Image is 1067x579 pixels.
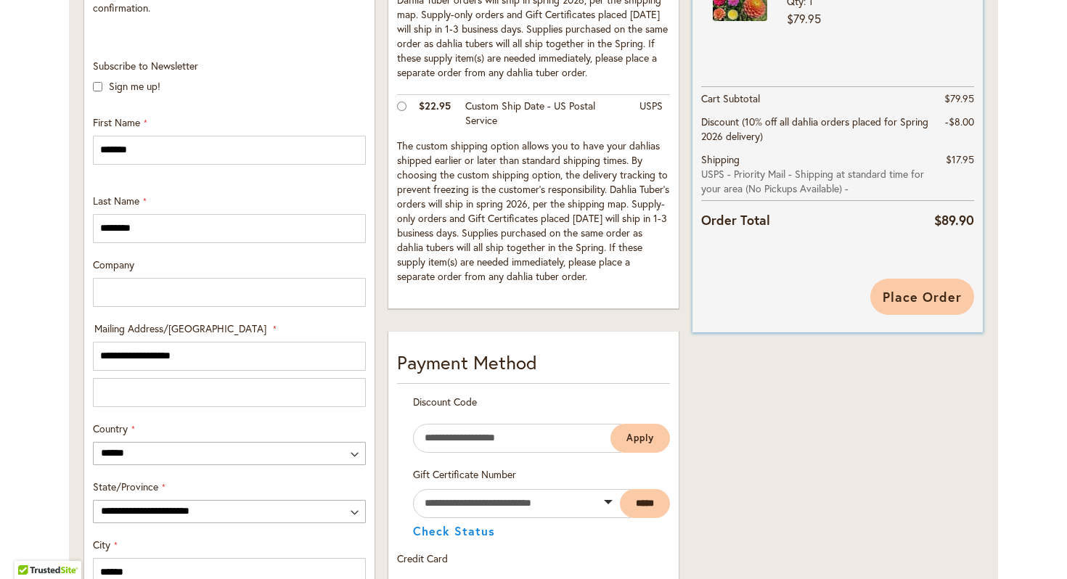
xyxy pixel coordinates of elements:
[458,94,632,135] td: Custom Ship Date - US Postal Service
[701,86,934,110] th: Cart Subtotal
[870,279,974,315] button: Place Order
[94,321,266,335] span: Mailing Address/[GEOGRAPHIC_DATA]
[93,422,128,435] span: Country
[93,194,139,208] span: Last Name
[934,211,974,229] span: $89.90
[413,525,495,537] button: Check Status
[93,258,134,271] span: Company
[93,538,110,551] span: City
[701,115,928,143] span: Discount (10% off all dahlia orders placed for Spring 2026 delivery)
[413,467,516,481] span: Gift Certificate Number
[944,91,974,105] span: $79.95
[397,551,448,565] span: Credit Card
[883,288,962,305] span: Place Order
[787,11,821,26] span: $79.95
[109,79,160,93] label: Sign me up!
[397,349,670,384] div: Payment Method
[11,527,52,568] iframe: Launch Accessibility Center
[946,152,974,166] span: $17.95
[93,59,198,73] span: Subscribe to Newsletter
[945,115,974,128] span: -$8.00
[419,99,451,112] span: $22.95
[397,135,670,291] td: The custom shipping option allows you to have your dahlias shipped earlier or later than standard...
[701,167,934,196] span: USPS - Priority Mail - Shipping at standard time for your area (No Pickups Available) -
[632,94,670,135] td: USPS
[413,395,477,408] span: Discount Code
[701,209,770,230] strong: Order Total
[701,152,740,166] span: Shipping
[93,480,158,493] span: State/Province
[93,115,140,129] span: First Name
[610,424,670,453] button: Apply
[626,432,654,444] span: Apply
